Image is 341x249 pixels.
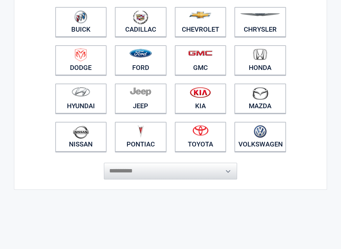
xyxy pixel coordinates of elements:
img: jeep [130,87,151,96]
img: dodge [75,49,87,62]
a: Honda [234,45,286,75]
img: hyundai [72,87,90,97]
a: Dodge [55,45,107,75]
img: nissan [73,125,89,139]
a: Chevrolet [175,7,226,37]
img: cadillac [133,10,148,24]
img: buick [74,10,87,24]
a: Ford [115,45,167,75]
img: ford [130,49,152,58]
a: Kia [175,84,226,114]
a: Toyota [175,122,226,152]
a: Cadillac [115,7,167,37]
img: chevrolet [189,11,211,19]
img: toyota [192,125,208,136]
a: Nissan [55,122,107,152]
a: Chrysler [234,7,286,37]
a: Hyundai [55,84,107,114]
img: pontiac [137,125,144,138]
a: GMC [175,45,226,75]
img: honda [253,49,267,60]
a: Volkswagen [234,122,286,152]
img: chrysler [240,13,280,16]
img: mazda [252,87,268,100]
a: Mazda [234,84,286,114]
img: gmc [188,50,212,56]
a: Pontiac [115,122,167,152]
a: Jeep [115,84,167,114]
img: kia [190,87,211,98]
a: Buick [55,7,107,37]
img: volkswagen [254,125,267,138]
